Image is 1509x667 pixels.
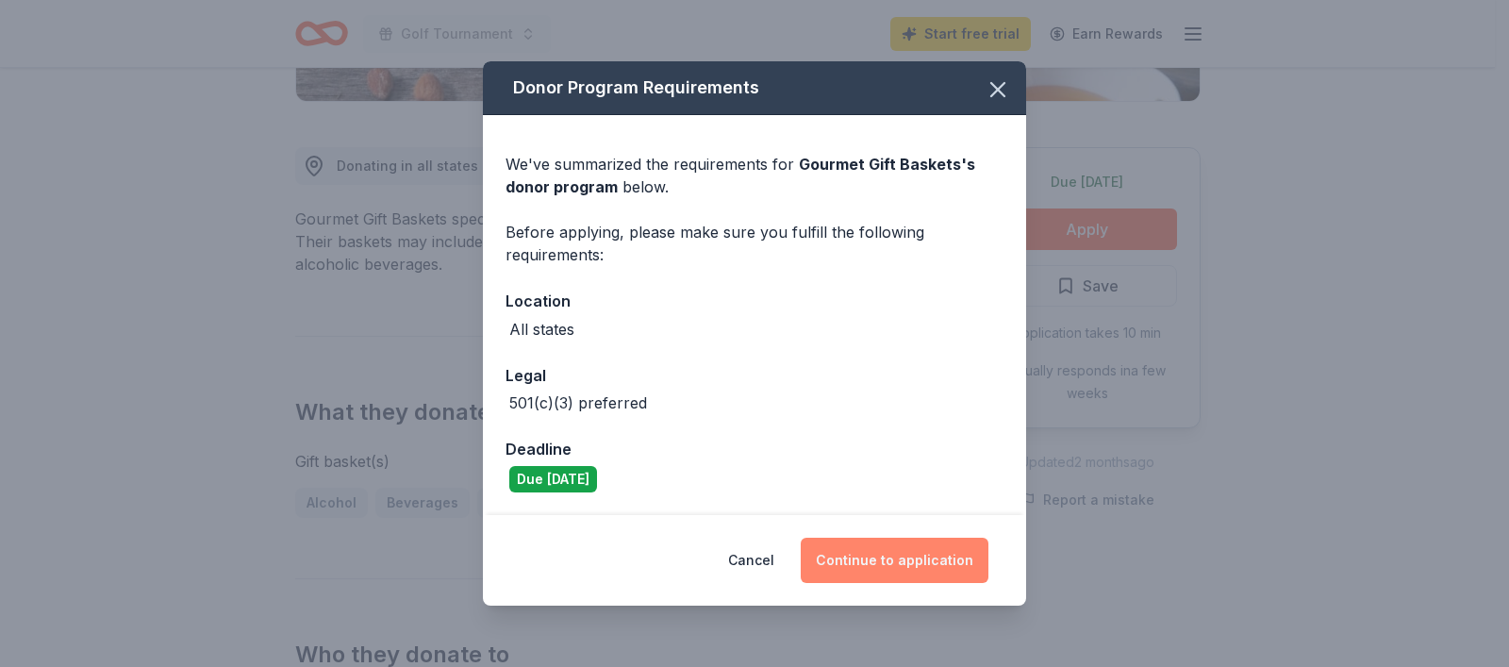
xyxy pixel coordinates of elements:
button: Cancel [728,538,774,583]
div: 501(c)(3) preferred [509,392,647,414]
div: All states [509,318,574,341]
div: We've summarized the requirements for below. [506,153,1003,198]
div: Before applying, please make sure you fulfill the following requirements: [506,221,1003,266]
div: Donor Program Requirements [483,61,1026,115]
button: Continue to application [801,538,988,583]
div: Deadline [506,437,1003,461]
div: Location [506,289,1003,313]
div: Due [DATE] [509,466,597,492]
div: Legal [506,363,1003,388]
